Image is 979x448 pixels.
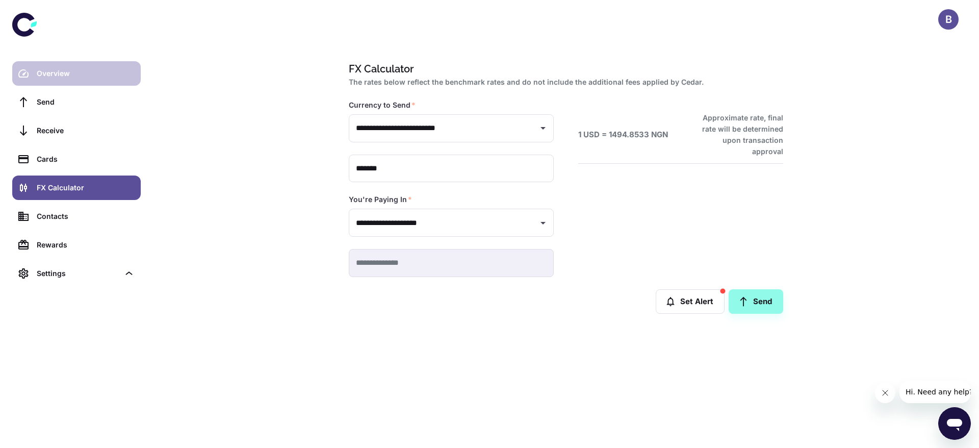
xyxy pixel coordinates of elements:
[899,381,971,403] iframe: Message from company
[6,7,73,15] span: Hi. Need any help?
[37,239,135,251] div: Rewards
[37,182,135,193] div: FX Calculator
[536,216,550,230] button: Open
[875,383,895,403] iframe: Close message
[536,121,550,135] button: Open
[37,68,135,79] div: Overview
[12,147,141,171] a: Cards
[12,176,141,200] a: FX Calculator
[12,61,141,86] a: Overview
[349,194,412,205] label: You're Paying In
[349,100,416,110] label: Currency to Send
[691,112,783,157] h6: Approximate rate, final rate will be determined upon transaction approval
[12,90,141,114] a: Send
[656,289,725,314] button: Set Alert
[938,9,959,30] button: B
[12,204,141,229] a: Contacts
[12,233,141,257] a: Rewards
[729,289,783,314] a: Send
[37,96,135,108] div: Send
[37,268,119,279] div: Settings
[349,61,779,77] h1: FX Calculator
[12,261,141,286] div: Settings
[12,118,141,143] a: Receive
[37,154,135,165] div: Cards
[578,129,668,141] h6: 1 USD = 1494.8533 NGN
[37,125,135,136] div: Receive
[938,407,971,440] iframe: Button to launch messaging window
[37,211,135,222] div: Contacts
